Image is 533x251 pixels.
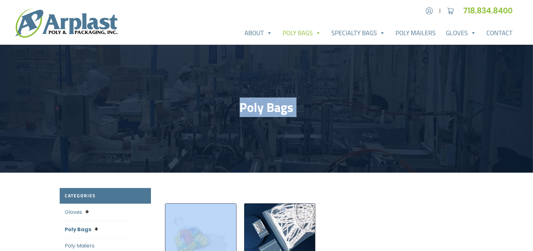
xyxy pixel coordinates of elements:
a: Poly Bags [65,226,91,233]
a: Gloves [65,208,82,216]
a: About [239,27,277,39]
a: Specialty Bags [326,27,390,39]
span: | [439,7,441,15]
img: logo [15,9,117,38]
a: 718.834.8400 [463,5,518,16]
a: Gloves [441,27,481,39]
h2: Categories [60,188,151,204]
a: Poly Mailers [65,242,94,249]
a: Poly Mailers [390,27,441,39]
a: Poly Bags [277,27,326,39]
h1: Poly Bags [60,100,473,115]
a: Contact [481,27,518,39]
